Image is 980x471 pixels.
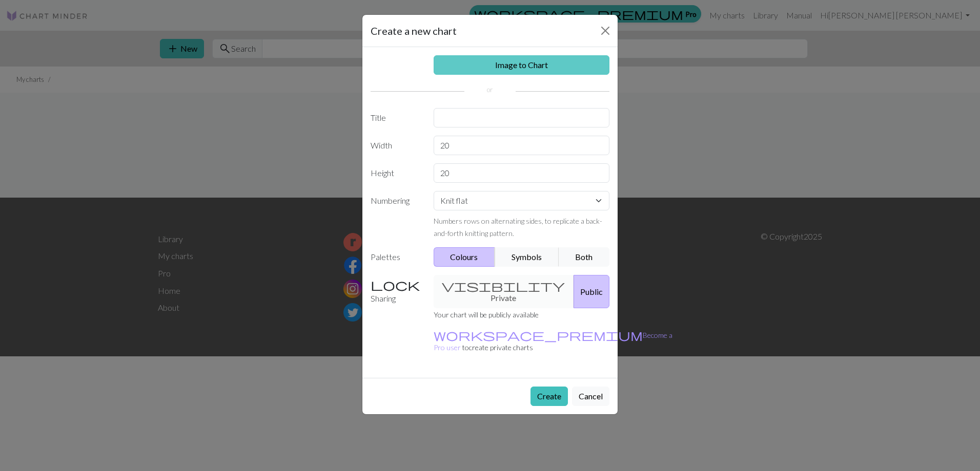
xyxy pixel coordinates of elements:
[530,387,568,406] button: Create
[434,55,610,75] a: Image to Chart
[434,247,496,267] button: Colours
[364,163,427,183] label: Height
[371,23,457,38] h5: Create a new chart
[559,247,610,267] button: Both
[434,328,643,342] span: workspace_premium
[495,247,559,267] button: Symbols
[434,310,539,319] small: Your chart will be publicly available
[364,275,427,308] label: Sharing
[597,23,614,39] button: Close
[364,191,427,239] label: Numbering
[434,331,672,352] small: to create private charts
[574,275,609,308] button: Public
[434,331,672,352] a: Become a Pro user
[572,387,609,406] button: Cancel
[434,217,602,238] small: Numbers rows on alternating sides, to replicate a back-and-forth knitting pattern.
[364,247,427,267] label: Palettes
[364,136,427,155] label: Width
[364,108,427,127] label: Title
